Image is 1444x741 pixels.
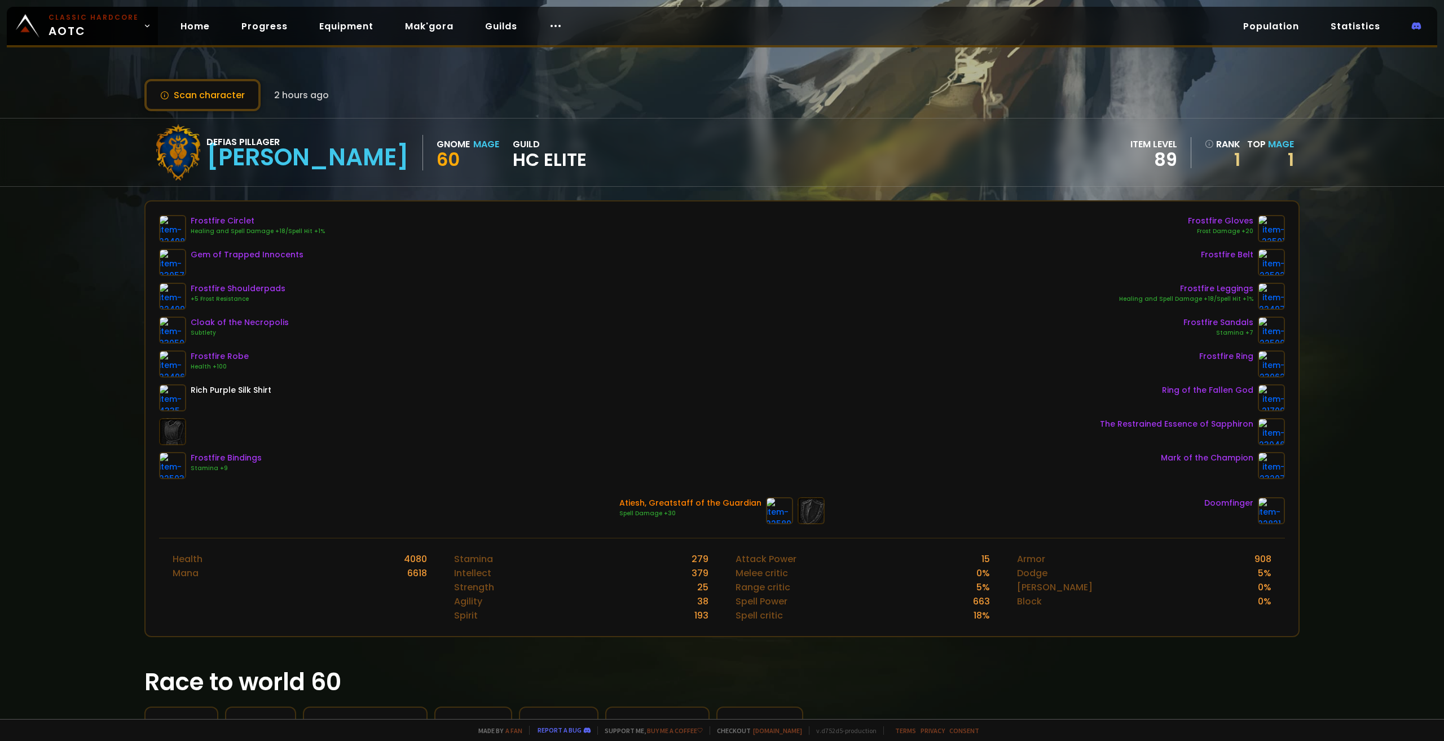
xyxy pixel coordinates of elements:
[1017,566,1047,580] div: Dodge
[1130,137,1177,151] div: item level
[155,717,208,731] div: World
[1234,15,1308,38] a: Population
[694,608,708,622] div: 193
[173,552,202,566] div: Health
[753,726,802,735] a: [DOMAIN_NAME]
[274,88,329,102] span: 2 hours ago
[191,317,289,328] div: Cloak of the Necropolis
[981,552,990,566] div: 15
[736,580,790,594] div: Range critic
[191,249,303,261] div: Gem of Trapped Innocents
[1188,227,1253,236] div: Frost Damage +20
[529,717,588,731] div: race
[1017,552,1045,566] div: Armor
[49,12,139,23] small: Classic Hardcore
[736,552,796,566] div: Attack Power
[1322,15,1389,38] a: Statistics
[235,717,286,731] div: region
[1188,215,1253,227] div: Frostfire Gloves
[396,15,463,38] a: Mak'gora
[1017,580,1093,594] div: [PERSON_NAME]
[736,566,788,580] div: Melee critic
[159,249,186,276] img: item-23057
[921,726,945,735] a: Privacy
[191,384,271,396] div: Rich Purple Silk Shirt
[513,151,587,168] span: HC Elite
[1130,151,1177,168] div: 89
[1100,418,1253,430] div: The Restrained Essence of Sapphiron
[658,717,699,731] span: Alliance
[976,566,990,580] div: 0 %
[1161,452,1253,464] div: Mark of the Champion
[191,283,285,295] div: Frostfire Shoulderpads
[1199,350,1253,362] div: Frostfire Ring
[1258,452,1285,479] img: item-23207
[647,726,703,735] a: Buy me a coffee
[1258,418,1285,445] img: item-23046
[454,594,482,608] div: Agility
[159,350,186,378] img: item-22496
[974,608,990,622] div: 18 %
[895,726,916,735] a: Terms
[513,137,587,168] div: guild
[1258,566,1271,580] div: 5 %
[1258,215,1285,242] img: item-22501
[454,566,491,580] div: Intellect
[809,726,877,735] span: v. d752d5 - production
[1119,283,1253,295] div: Frostfire Leggings
[692,566,708,580] div: 379
[454,552,493,566] div: Stamina
[437,137,470,151] div: Gnome
[1258,497,1285,524] img: item-22821
[191,350,249,362] div: Frostfire Robe
[697,594,708,608] div: 38
[191,328,289,337] div: Subtlety
[159,215,186,242] img: item-22498
[191,362,249,371] div: Health +100
[1258,283,1285,310] img: item-22497
[171,15,219,38] a: Home
[407,566,427,580] div: 6618
[1183,317,1253,328] div: Frostfire Sandals
[144,79,261,111] button: Scan character
[159,283,186,310] img: item-22499
[766,497,793,524] img: item-22589
[976,580,990,594] div: 5 %
[1017,594,1042,608] div: Block
[191,295,285,304] div: +5 Frost Resistance
[710,726,802,735] span: Checkout
[1201,249,1253,261] div: Frostfire Belt
[144,664,1300,700] h1: Race to world 60
[159,317,186,344] img: item-23050
[404,552,427,566] div: 4080
[1258,580,1271,594] div: 0 %
[49,12,139,40] span: AOTC
[1205,137,1240,151] div: rank
[271,717,283,731] span: NA
[727,717,793,731] div: guild
[1258,249,1285,276] img: item-22502
[437,147,460,172] span: 60
[756,717,793,731] span: HC Elite
[191,464,262,473] div: Stamina +9
[736,608,783,622] div: Spell critic
[232,15,297,38] a: Progress
[206,135,409,149] div: Defias Pillager
[454,608,478,622] div: Spirit
[1204,497,1253,509] div: Doomfinger
[1258,317,1285,344] img: item-22500
[159,452,186,479] img: item-22503
[619,509,761,518] div: Spell Damage +30
[444,717,502,731] div: class
[697,580,708,594] div: 25
[454,580,494,594] div: Strength
[619,497,761,509] div: Atiesh, Greatstaff of the Guardian
[7,7,158,45] a: Classic HardcoreAOTC
[473,137,499,151] div: Mage
[1258,384,1285,411] img: item-21709
[1183,328,1253,337] div: Stamina +7
[313,717,417,731] div: realm
[692,552,708,566] div: 279
[191,452,262,464] div: Frostfire Bindings
[191,215,325,227] div: Frostfire Circlet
